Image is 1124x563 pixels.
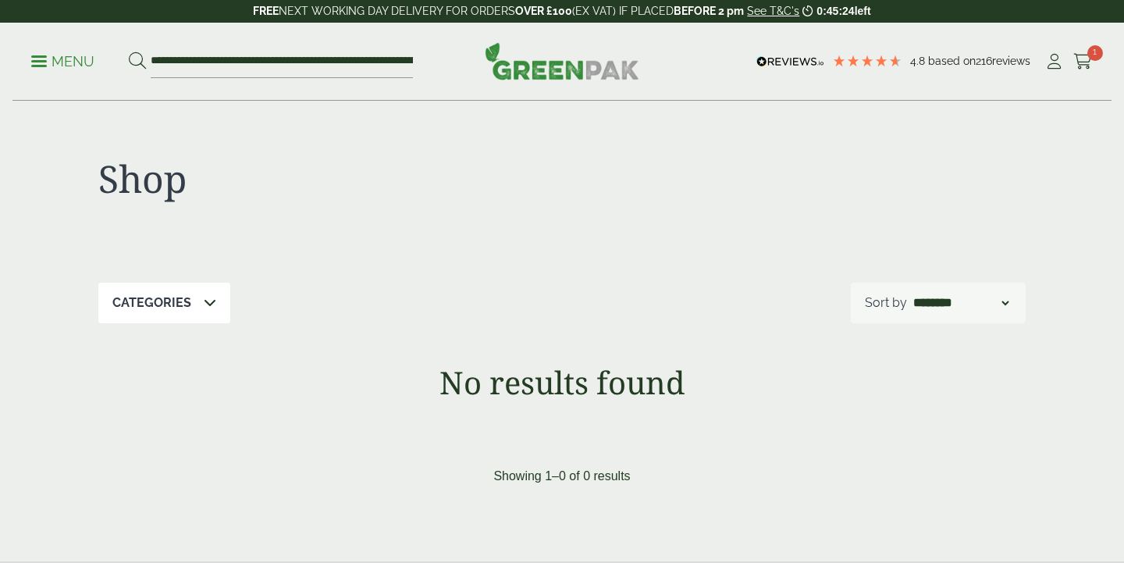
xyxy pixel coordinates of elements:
p: Menu [31,52,94,71]
p: Sort by [865,294,907,312]
p: Categories [112,294,191,312]
strong: BEFORE 2 pm [674,5,744,17]
a: See T&C's [747,5,799,17]
span: 216 [976,55,992,67]
strong: FREE [253,5,279,17]
i: Cart [1073,54,1093,69]
select: Shop order [910,294,1012,312]
div: 4.79 Stars [832,54,902,68]
span: 0:45:24 [816,5,854,17]
span: Based on [928,55,976,67]
img: REVIEWS.io [756,56,824,67]
h1: No results found [56,364,1068,401]
a: 1 [1073,50,1093,73]
img: GreenPak Supplies [485,42,639,80]
span: 4.8 [910,55,928,67]
strong: OVER £100 [515,5,572,17]
h1: Shop [98,156,562,201]
span: left [855,5,871,17]
p: Showing 1–0 of 0 results [493,467,630,486]
a: Menu [31,52,94,68]
span: reviews [992,55,1030,67]
i: My Account [1044,54,1064,69]
span: 1 [1087,45,1103,61]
